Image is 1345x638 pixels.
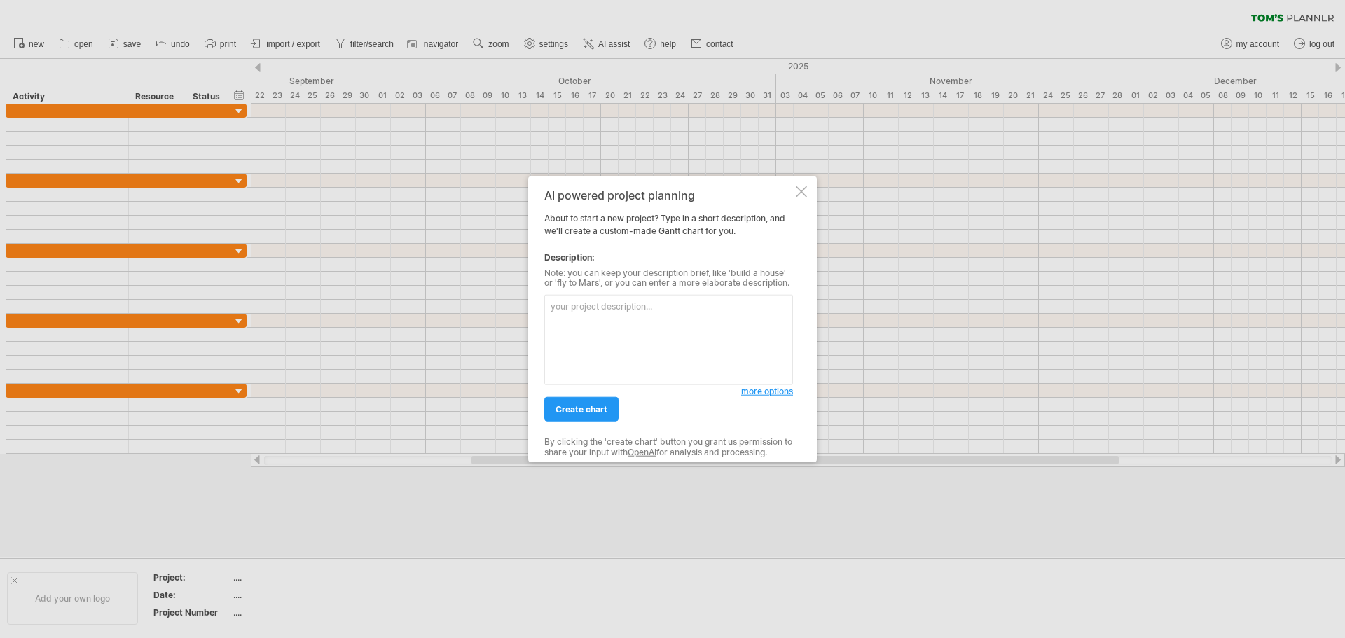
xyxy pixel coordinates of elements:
[544,188,793,450] div: About to start a new project? Type in a short description, and we'll create a custom-made Gantt c...
[544,188,793,201] div: AI powered project planning
[628,446,656,457] a: OpenAI
[556,404,607,415] span: create chart
[544,437,793,457] div: By clicking the 'create chart' button you grant us permission to share your input with for analys...
[544,397,619,422] a: create chart
[544,268,793,288] div: Note: you can keep your description brief, like 'build a house' or 'fly to Mars', or you can ente...
[741,386,793,396] span: more options
[741,385,793,398] a: more options
[544,251,793,263] div: Description:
